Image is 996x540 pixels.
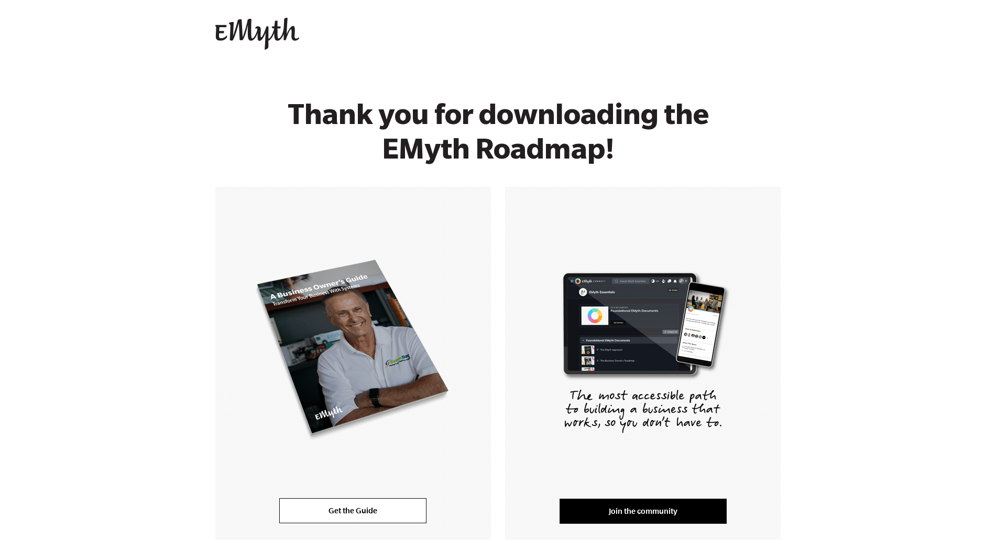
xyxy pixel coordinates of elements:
a: Join the community [560,499,727,524]
img: new_roadmap_cover_093019 [255,258,452,441]
img: EMyth [215,18,299,50]
a: Get the Guide [279,498,426,523]
iframe: Chat Widget [944,490,996,540]
h1: Thank you for downloading the EMyth Roadmap! [247,102,750,171]
img: EMyth Connect Right Hand CTA [551,258,735,442]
